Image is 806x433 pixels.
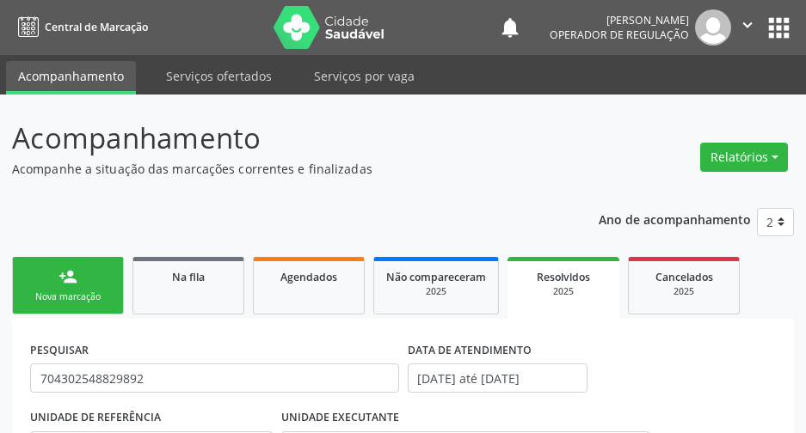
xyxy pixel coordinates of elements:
[12,160,559,178] p: Acompanhe a situação das marcações correntes e finalizadas
[498,15,522,40] button: notifications
[386,270,486,284] span: Não compareceram
[599,208,751,229] p: Ano de acompanhamento
[695,9,731,46] img: img
[12,117,559,160] p: Acompanhamento
[30,337,89,363] label: PESQUISAR
[764,13,794,43] button: apps
[30,405,161,431] label: UNIDADE DE REFERÊNCIA
[408,337,532,363] label: DATA DE ATENDIMENTO
[550,27,689,42] span: Operador de regulação
[641,285,727,298] div: 2025
[30,363,399,393] input: Nome, CNS
[302,61,427,91] a: Serviços por vaga
[6,61,136,95] a: Acompanhamento
[154,61,284,91] a: Serviços ofertados
[520,285,607,298] div: 2025
[731,9,764,46] button: 
[12,13,148,41] a: Central de Marcação
[386,285,486,298] div: 2025
[550,13,689,27] div: [PERSON_NAME]
[281,405,399,431] label: UNIDADE EXECUTANTE
[700,143,788,172] button: Relatórios
[738,15,757,34] i: 
[280,270,337,284] span: Agendados
[172,270,205,284] span: Na fila
[655,270,713,284] span: Cancelados
[25,290,111,303] div: Nova marcação
[45,20,148,34] span: Central de Marcação
[537,270,590,284] span: Resolvidos
[408,363,588,393] input: Selecione um intervalo
[58,267,77,286] div: person_add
